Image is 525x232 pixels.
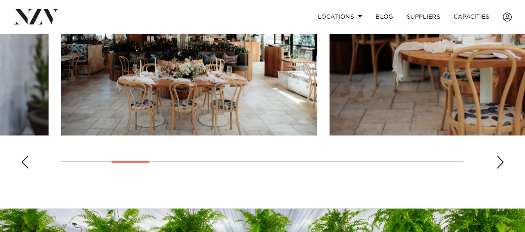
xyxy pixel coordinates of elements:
[13,9,59,24] img: nzv-logo.png
[447,8,496,26] a: Capacities
[400,8,447,26] a: SUPPLIERS
[311,8,369,26] a: Locations
[369,8,400,26] a: BLOG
